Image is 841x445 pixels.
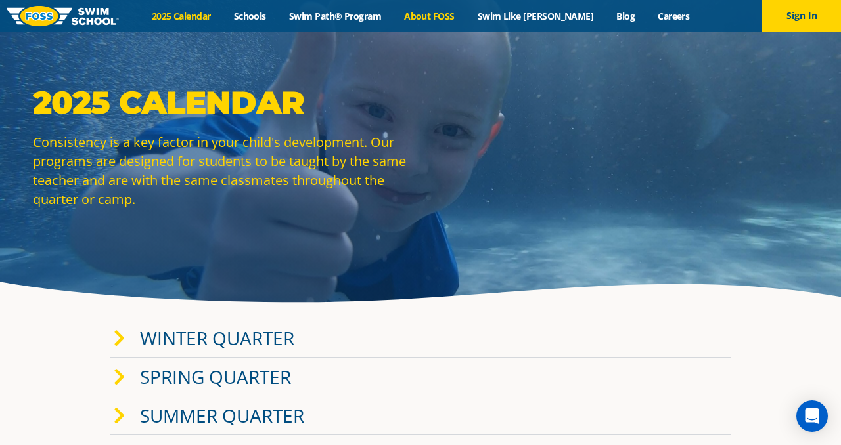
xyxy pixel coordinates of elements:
a: Spring Quarter [140,364,291,389]
p: Consistency is a key factor in your child's development. Our programs are designed for students t... [33,133,414,209]
strong: 2025 Calendar [33,83,304,121]
a: Winter Quarter [140,326,294,350]
a: About FOSS [393,10,466,22]
a: Summer Quarter [140,403,304,428]
a: Blog [605,10,647,22]
a: Schools [222,10,277,22]
img: FOSS Swim School Logo [7,6,119,26]
a: Swim Like [PERSON_NAME] [466,10,605,22]
a: 2025 Calendar [140,10,222,22]
div: Open Intercom Messenger [796,400,828,432]
a: Careers [647,10,701,22]
a: Swim Path® Program [277,10,392,22]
